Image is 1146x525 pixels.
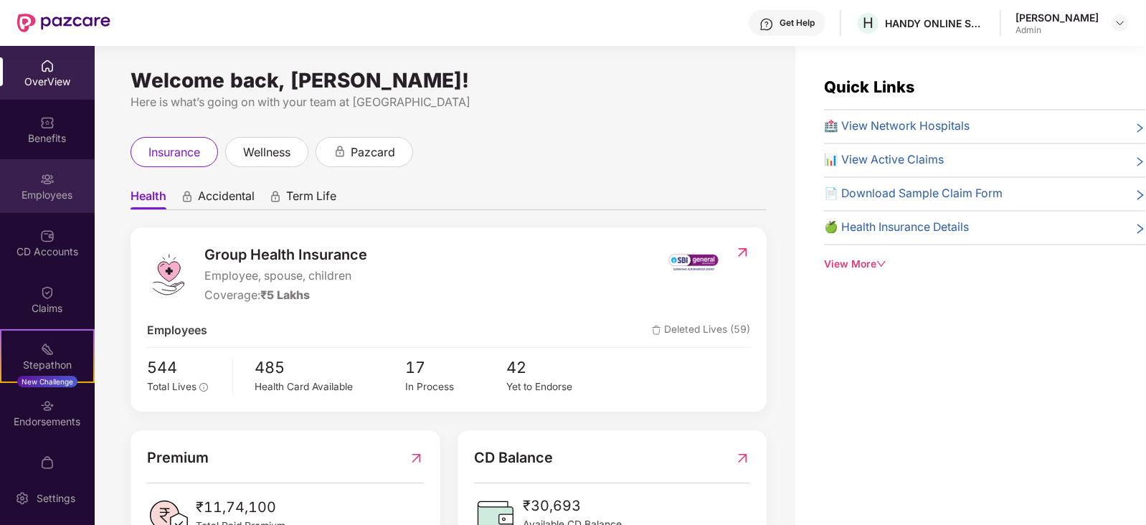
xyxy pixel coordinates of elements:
[406,355,506,379] span: 17
[1135,154,1146,169] span: right
[40,172,55,186] img: svg+xml;base64,PHN2ZyBpZD0iRW1wbG95ZWVzIiB4bWxucz0iaHR0cDovL3d3dy53My5vcmcvMjAwMC9zdmciIHdpZHRoPS...
[824,257,1146,273] div: View More
[1135,188,1146,203] span: right
[198,189,255,209] span: Accidental
[652,322,750,340] span: Deleted Lives (59)
[735,447,750,469] img: RedirectIcon
[243,143,290,161] span: wellness
[255,379,405,395] div: Health Card Available
[40,115,55,130] img: svg+xml;base64,PHN2ZyBpZD0iQmVuZWZpdHMiIHhtbG5zPSJodHRwOi8vd3d3LnczLm9yZy8yMDAwL3N2ZyIgd2lkdGg9Ij...
[759,17,774,32] img: svg+xml;base64,PHN2ZyBpZD0iSGVscC0zMngzMiIgeG1sbnM9Imh0dHA6Ly93d3cudzMub3JnLzIwMDAvc3ZnIiB3aWR0aD...
[1015,24,1099,36] div: Admin
[147,447,209,469] span: Premium
[147,381,196,392] span: Total Lives
[147,253,190,296] img: logo
[148,143,200,161] span: insurance
[824,219,969,237] span: 🍏 Health Insurance Details
[17,14,110,32] img: New Pazcare Logo
[181,190,194,203] div: animation
[17,376,77,387] div: New Challenge
[333,145,346,158] div: animation
[824,118,970,136] span: 🏥 View Network Hospitals
[824,185,1003,203] span: 📄 Download Sample Claim Form
[506,379,607,395] div: Yet to Endorse
[409,447,424,469] img: RedirectIcon
[667,244,721,280] img: insurerIcon
[260,288,310,302] span: ₹5 Lakhs
[40,455,55,470] img: svg+xml;base64,PHN2ZyBpZD0iTXlfT3JkZXJzIiBkYXRhLW5hbWU9Ik15IE9yZGVycyIgeG1sbnM9Imh0dHA6Ly93d3cudz...
[406,379,506,395] div: In Process
[40,59,55,73] img: svg+xml;base64,PHN2ZyBpZD0iSG9tZSIgeG1sbnM9Imh0dHA6Ly93d3cudzMub3JnLzIwMDAvc3ZnIiB3aWR0aD0iMjAiIG...
[824,151,944,169] span: 📊 View Active Claims
[204,287,367,305] div: Coverage:
[204,268,367,285] span: Employee, spouse, children
[196,496,285,519] span: ₹11,74,100
[885,16,985,30] div: HANDY ONLINE SOLUTIONS PRIVATE LIMITED
[1015,11,1099,24] div: [PERSON_NAME]
[40,229,55,243] img: svg+xml;base64,PHN2ZyBpZD0iQ0RfQWNjb3VudHMiIGRhdGEtbmFtZT0iQ0QgQWNjb3VudHMiIHhtbG5zPSJodHRwOi8vd3...
[652,326,661,335] img: deleteIcon
[131,93,767,111] div: Here is what’s going on with your team at [GEOGRAPHIC_DATA]
[40,342,55,356] img: svg+xml;base64,PHN2ZyB4bWxucz0iaHR0cDovL3d3dy53My5vcmcvMjAwMC9zdmciIHdpZHRoPSIyMSIgaGVpZ2h0PSIyMC...
[1135,120,1146,136] span: right
[147,322,207,340] span: Employees
[351,143,395,161] span: pazcard
[824,77,914,96] span: Quick Links
[1135,222,1146,237] span: right
[269,190,282,203] div: animation
[131,75,767,86] div: Welcome back, [PERSON_NAME]!
[863,14,873,32] span: H
[40,285,55,300] img: svg+xml;base64,PHN2ZyBpZD0iQ2xhaW0iIHhtbG5zPSJodHRwOi8vd3d3LnczLm9yZy8yMDAwL3N2ZyIgd2lkdGg9IjIwIi...
[1,358,93,372] div: Stepathon
[1114,17,1126,29] img: svg+xml;base64,PHN2ZyBpZD0iRHJvcGRvd24tMzJ4MzIiIHhtbG5zPSJodHRwOi8vd3d3LnczLm9yZy8yMDAwL3N2ZyIgd2...
[255,355,405,379] span: 485
[474,447,553,469] span: CD Balance
[40,399,55,413] img: svg+xml;base64,PHN2ZyBpZD0iRW5kb3JzZW1lbnRzIiB4bWxucz0iaHR0cDovL3d3dy53My5vcmcvMjAwMC9zdmciIHdpZH...
[147,355,222,379] span: 544
[523,495,622,517] span: ₹30,693
[286,189,336,209] span: Term Life
[735,245,750,260] img: RedirectIcon
[780,17,815,29] div: Get Help
[15,491,29,506] img: svg+xml;base64,PHN2ZyBpZD0iU2V0dGluZy0yMHgyMCIgeG1sbnM9Imh0dHA6Ly93d3cudzMub3JnLzIwMDAvc3ZnIiB3aW...
[32,491,80,506] div: Settings
[204,244,367,266] span: Group Health Insurance
[506,355,607,379] span: 42
[876,259,886,269] span: down
[131,189,166,209] span: Health
[199,383,208,392] span: info-circle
